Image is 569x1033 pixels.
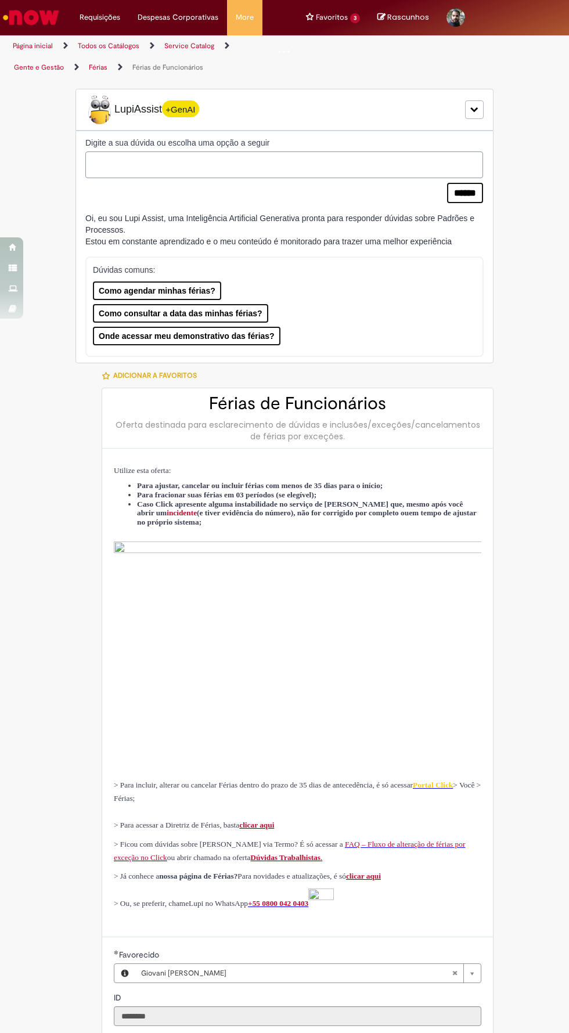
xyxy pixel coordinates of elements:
[114,950,119,955] span: Obrigatório Preenchido
[248,899,308,908] span: +55 0800 042 0403
[93,264,471,276] p: Dúvidas comuns:
[320,853,322,862] span: .
[250,853,320,862] span: Dúvidas Trabalhistas
[93,327,280,345] button: Onde acessar meu demonstrativo das férias?
[446,964,463,983] abbr: Limpar campo Favorecido
[167,853,251,862] span: ou abrir chamado na oferta
[80,12,120,23] span: Requisições
[93,304,268,323] button: Como consultar a data das minhas férias?
[13,41,53,50] a: Página inicial
[114,992,124,1003] span: Somente leitura - ID
[137,500,463,518] span: Caso Click apresente alguma instabilidade no serviço de [PERSON_NAME] que, mesmo após você abrir ...
[413,779,453,789] a: Portal Click
[89,63,107,72] a: Férias
[14,63,64,72] a: Gente e Gestão
[75,89,494,131] div: LupiLupiAssist+GenAI
[114,839,465,862] a: FAQ – Fluxo de alteração de férias por exceção no Click
[138,12,218,23] span: Despesas Corporativas
[114,781,481,829] span: > Você > Férias; > Para acessar a Diretriz de Férias, basta
[114,840,465,862] span: FAQ – Fluxo de alteração de férias por exceção no Click
[159,872,237,880] strong: nossa página de Férias?
[113,371,197,380] span: Adicionar a Favoritos
[189,899,248,908] span: Lupi no WhatsApp
[114,964,135,983] button: Favorecido, Visualizar este registro Giovani Jose Cassiano
[85,137,483,149] label: Digite a sua dúvida ou escolha uma opção a seguir
[1,6,61,29] img: ServiceNow
[114,899,189,908] span: > Ou, se preferir, chame
[413,781,453,789] span: Portal Click
[141,964,452,983] span: Giovani [PERSON_NAME]
[164,41,214,50] a: Service Catalog
[346,872,381,880] a: clicar aqui
[162,100,199,117] span: +GenAI
[114,992,124,1003] label: Somente leitura - ID
[114,394,481,413] h2: Férias de Funcionários
[114,466,171,475] span: Utilize esta oferta:
[119,949,161,960] span: Necessários - Favorecido
[85,212,484,247] div: Oi, eu sou Lupi Assist, uma Inteligência Artificial Generativa pronta para responder dúvidas sobr...
[316,12,348,23] span: Favoritos
[102,363,203,388] button: Adicionar a Favoritos
[387,12,429,23] span: Rascunhos
[114,872,381,880] span: > Já conhece a Para novidades e atualizações, é só
[9,35,276,78] ul: Trilhas de página
[78,41,139,50] a: Todos os Catálogos
[85,95,114,124] img: Lupi
[114,840,343,848] span: > Ficou com dúvidas sobre [PERSON_NAME] via Termo? É só acessar a
[308,888,334,919] img: sys_attachment.do
[114,1006,481,1026] input: ID
[137,490,316,499] span: Para fracionar suas férias em 03 períodos (se elegível);
[248,898,334,908] a: +55 0800 042 0403
[114,419,481,442] div: Oferta destinada para esclarecimento de dúvidas e inclusões/exceções/cancelamentos de férias por ...
[137,508,477,526] strong: em tempo de ajustar no próprio sistema;
[236,12,254,23] span: More
[132,63,203,72] a: Férias de Funcionários
[167,508,197,517] a: incidente
[239,821,274,829] a: clicar aqui
[250,852,322,862] a: Dúvidas Trabalhistas.
[350,13,360,23] span: 3
[93,281,221,300] button: Como agendar minhas férias?
[85,95,199,124] span: LupiAssist
[135,964,481,983] a: Giovani [PERSON_NAME]Limpar campo Favorecido
[377,12,429,23] a: No momento, sua lista de rascunhos tem 0 Itens
[137,481,383,490] span: Para ajustar, cancelar ou incluir férias com menos de 35 dias para o início;
[114,781,413,789] span: > Para incluir, alterar ou cancelar Férias dentro do prazo de 35 dias de antecedência, é só acessar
